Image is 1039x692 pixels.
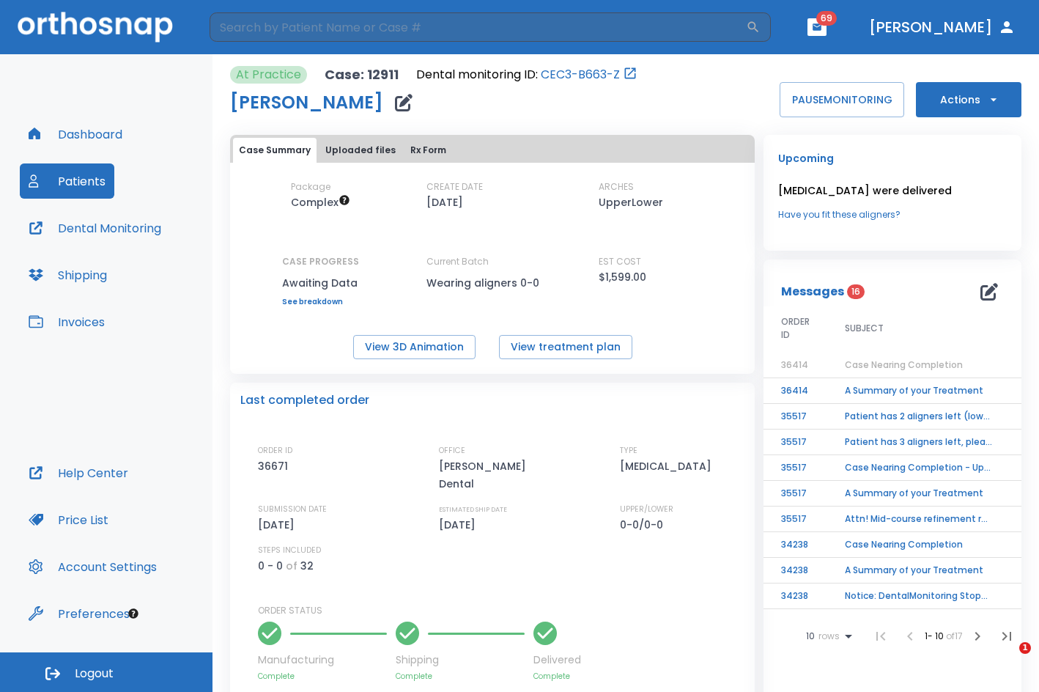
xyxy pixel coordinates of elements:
a: See breakdown [282,298,359,306]
p: 0-0/0-0 [620,516,668,534]
p: [MEDICAL_DATA] [620,457,717,475]
a: CEC3-B663-Z [541,66,620,84]
span: 16 [847,284,865,299]
p: of [286,557,297,575]
span: Up to 50 Steps (100 aligners) [291,195,350,210]
td: Case Nearing Completion - Upper [827,455,1010,481]
td: 34238 [763,532,827,558]
td: 35517 [763,507,827,532]
span: Logout [75,666,114,682]
div: Open patient in dental monitoring portal [416,66,637,84]
p: Complete [533,671,581,682]
p: [MEDICAL_DATA] were delivered [778,182,1007,199]
td: 36414 [763,378,827,404]
p: ESTIMATED SHIP DATE [439,503,507,516]
span: of 17 [946,630,963,642]
span: SUBJECT [845,322,884,335]
button: View treatment plan [499,335,632,359]
p: CASE PROGRESS [282,255,359,268]
td: 35517 [763,455,827,481]
p: Last completed order [240,391,369,409]
td: Notice: DentalMonitoring Stopped for [PERSON_NAME] [827,584,1010,609]
button: Help Center [20,455,137,490]
span: 1 - 10 [925,630,946,642]
button: Shipping [20,257,116,292]
p: SUBMISSION DATE [258,503,327,516]
h1: [PERSON_NAME] [230,94,383,111]
p: $1,599.00 [599,268,646,286]
td: 34238 [763,558,827,584]
p: 36671 [258,457,293,475]
p: Complete [258,671,387,682]
p: OFFICE [439,444,465,457]
td: 35517 [763,430,827,455]
input: Search by Patient Name or Case # [210,12,746,42]
p: Dental monitoring ID: [416,66,538,84]
p: Manufacturing [258,652,387,668]
p: Package [291,180,330,194]
p: Case: 12911 [325,66,399,84]
td: Case Nearing Completion [827,532,1010,558]
td: 35517 [763,404,827,430]
p: CREATE DATE [426,180,483,194]
td: A Summary of your Treatment [827,558,1010,584]
td: A Summary of your Treatment [827,378,1010,404]
button: [PERSON_NAME] [863,14,1021,40]
button: Dental Monitoring [20,210,170,246]
img: Orthosnap [18,12,173,42]
td: A Summary of your Treatment [827,481,1010,507]
p: 32 [300,557,314,575]
p: Messages [781,283,844,301]
p: Upcoming [778,150,1007,167]
button: Case Summary [233,138,317,163]
span: 1 [1019,642,1031,654]
p: Shipping [396,652,525,668]
p: ORDER STATUS [258,604,744,617]
p: UpperLower [599,194,663,211]
div: Tooltip anchor [127,607,140,620]
span: 36414 [781,358,808,371]
p: TYPE [620,444,637,457]
td: Attn! Mid-course refinement required [827,507,1010,532]
p: [PERSON_NAME] Dental [439,457,563,493]
p: EST COST [599,255,641,268]
td: 35517 [763,481,827,507]
a: Have you fit these aligners? [778,208,1007,221]
button: Uploaded files [319,138,402,163]
a: Patients [20,163,114,199]
div: tabs [233,138,752,163]
button: Preferences [20,596,138,631]
p: At Practice [236,66,301,84]
p: [DATE] [258,516,300,534]
td: 34238 [763,584,827,609]
td: Patient has 2 aligners left (lower), please order next set! [827,404,1010,430]
p: [DATE] [439,516,481,534]
span: Case Nearing Completion [845,358,963,371]
button: Dashboard [20,117,131,152]
span: rows [815,631,840,641]
td: Patient has 3 aligners left, please order next set! [827,430,1010,455]
button: Rx Form [404,138,452,163]
button: Price List [20,502,117,537]
iframe: Intercom live chat [989,642,1024,677]
p: ARCHES [599,180,634,194]
p: UPPER/LOWER [620,503,673,516]
span: 69 [816,11,837,26]
button: PAUSEMONITORING [780,82,904,117]
p: [DATE] [426,194,463,211]
button: Account Settings [20,549,166,584]
button: View 3D Animation [353,335,476,359]
p: Wearing aligners 0-0 [426,274,558,292]
p: 0 - 0 [258,557,283,575]
span: ORDER ID [781,315,810,342]
p: Awaiting Data [282,274,359,292]
button: Invoices [20,304,114,339]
